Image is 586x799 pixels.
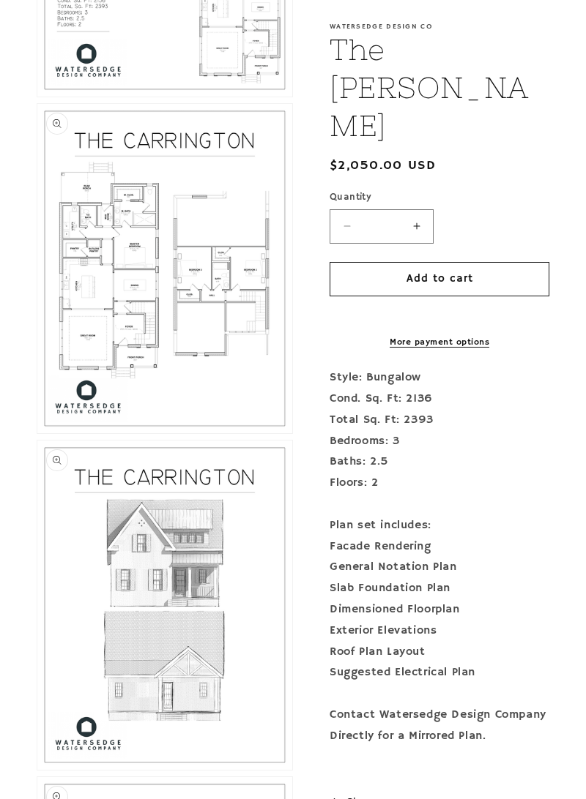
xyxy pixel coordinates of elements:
[330,190,549,205] label: Quantity
[330,515,549,536] div: Plan set includes:
[330,262,549,296] button: Add to cart
[330,336,549,349] a: More payment options
[330,557,549,578] div: General Notation Plan
[330,662,549,683] div: Suggested Electrical Plan
[330,367,549,768] div: Style: Bungalow Cond. Sq. Ft: 2136 Total Sq. Ft: 2393 Bedrooms: 3 Baths: 2.5 Floors: 2
[330,578,549,599] div: Slab Foundation Plan
[330,22,549,31] p: Watersedge Design Co
[330,620,549,642] div: Exterior Elevations
[330,536,549,558] div: Facade Rendering
[330,705,549,747] div: Contact Watersedge Design Company Directly for a Mirrored Plan.
[330,599,549,620] div: Dimensioned Floorplan
[330,31,549,145] h1: The [PERSON_NAME]
[330,642,549,663] div: Roof Plan Layout
[330,156,436,176] span: $2,050.00 USD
